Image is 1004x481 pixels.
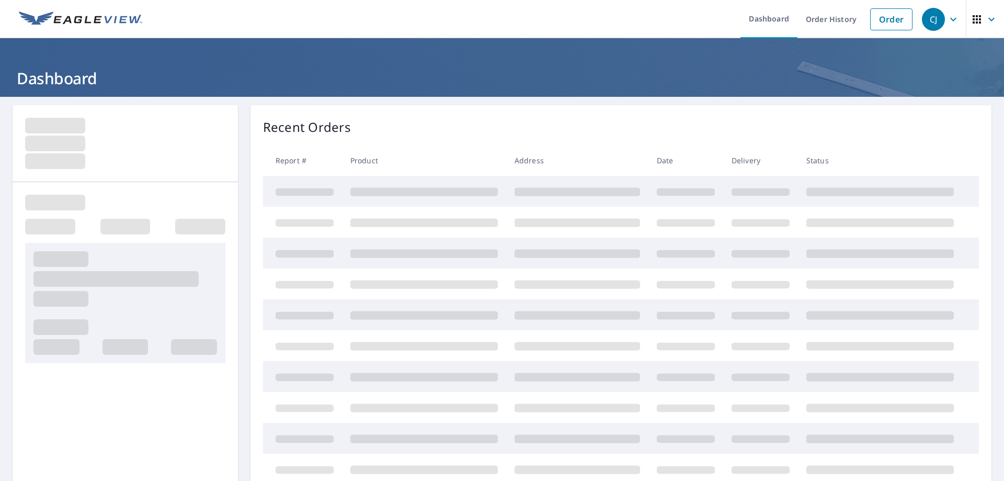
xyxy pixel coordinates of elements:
p: Recent Orders [263,118,351,137]
a: Order [870,8,912,30]
th: Address [506,145,648,176]
th: Delivery [723,145,798,176]
th: Status [798,145,962,176]
th: Product [342,145,506,176]
img: EV Logo [19,12,142,27]
div: CJ [922,8,945,31]
h1: Dashboard [13,68,991,89]
th: Date [648,145,723,176]
th: Report # [263,145,342,176]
